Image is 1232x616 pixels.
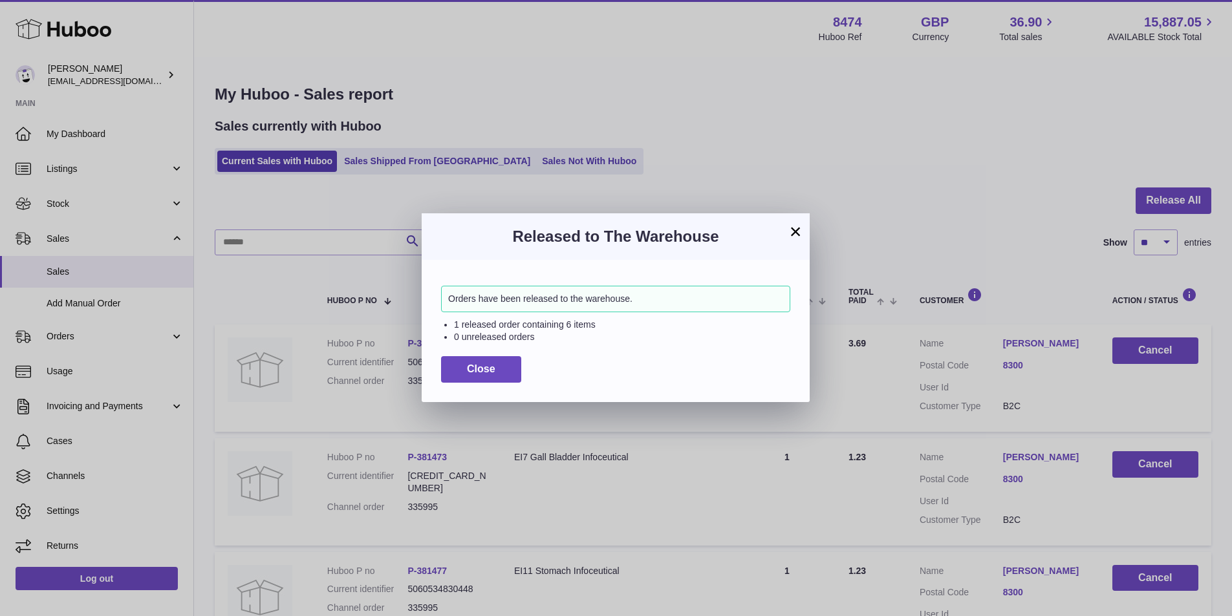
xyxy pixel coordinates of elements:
[441,356,521,383] button: Close
[788,224,803,239] button: ×
[454,331,790,343] li: 0 unreleased orders
[454,319,790,331] li: 1 released order containing 6 items
[441,226,790,247] h3: Released to The Warehouse
[441,286,790,312] div: Orders have been released to the warehouse.
[467,363,495,374] span: Close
